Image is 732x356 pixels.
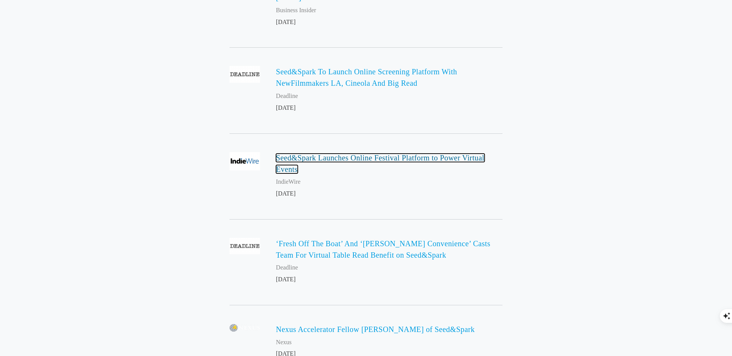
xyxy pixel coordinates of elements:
img: Seed&Spark Launches Online Festival Platform to Power Virtual Events [230,152,260,170]
img: Seed&Spark To Launch Online Screening Platform With NewFilmmakers LA, Cineola And Big Read [230,66,260,82]
p: Deadline [276,263,503,272]
p: [DATE] [276,103,503,112]
p: [DATE] [276,189,503,198]
p: Business Insider [276,6,503,15]
img: Nexus Accelerator Fellow Emily Best of Seed&Spark [230,324,260,332]
a: Seed&Spark Launches Online Festival Platform to Power Virtual Events [276,154,485,173]
p: [DATE] [276,275,503,284]
p: IndieWire [276,177,503,186]
p: Deadline [276,91,503,101]
p: Nexus [276,338,503,347]
a: ‘Fresh Off The Boat’ And ‘[PERSON_NAME] Convenience’ Casts Team For Virtual Table Read Benefit on... [276,239,490,259]
p: [DATE] [276,18,503,27]
a: Nexus Accelerator Fellow [PERSON_NAME] of Seed&Spark [276,325,475,334]
img: ‘Fresh Off The Boat’ And ‘Kim’s Convenience’ Casts Team For Virtual Table Read Benefit on Seed&Spark [230,238,260,254]
a: Seed&Spark To Launch Online Screening Platform With NewFilmmakers LA, Cineola And Big Read [276,67,457,87]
